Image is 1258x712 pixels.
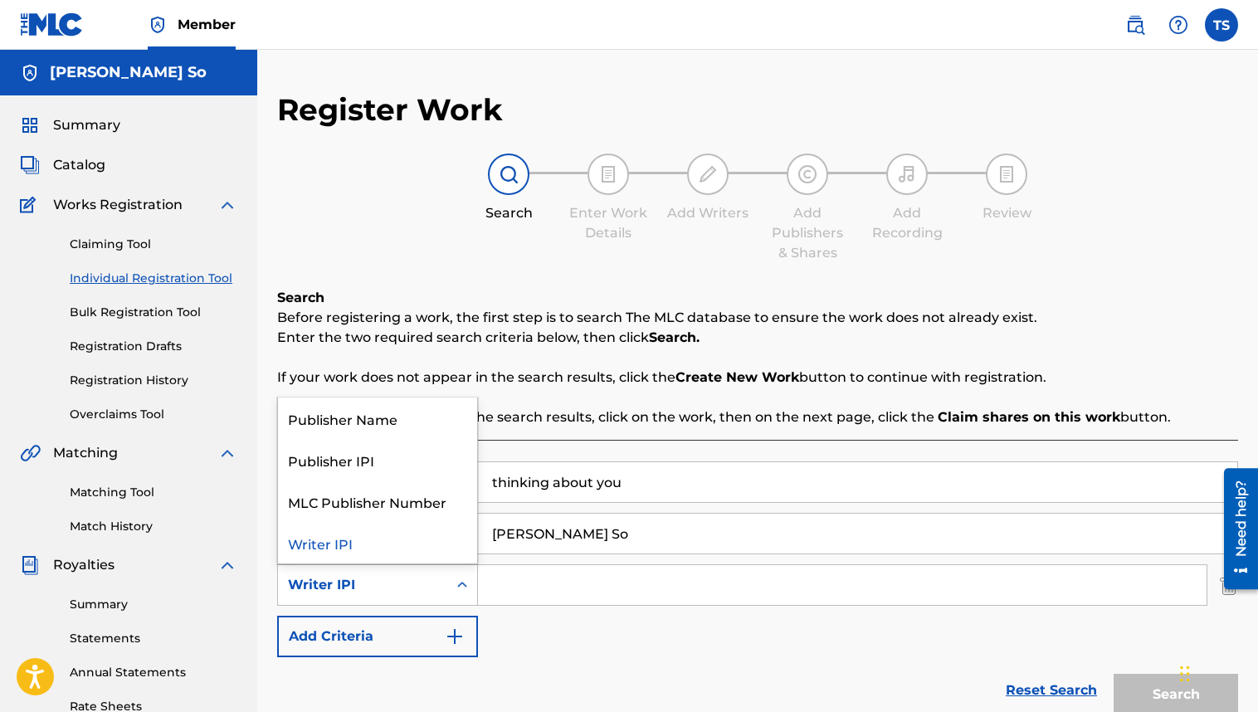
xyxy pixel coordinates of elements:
[938,409,1120,425] strong: Claim shares on this work
[278,439,477,480] div: Publisher IPI
[766,203,849,263] div: Add Publishers & Shares
[277,616,478,657] button: Add Criteria
[467,203,550,223] div: Search
[649,329,700,345] strong: Search.
[1205,8,1238,41] div: User Menu
[698,164,718,184] img: step indicator icon for Add Writers
[70,338,237,355] a: Registration Drafts
[20,63,40,83] img: Accounts
[20,555,40,575] img: Royalties
[277,91,503,129] h2: Register Work
[217,555,237,575] img: expand
[20,155,105,175] a: CatalogCatalog
[288,575,437,595] div: Writer IPI
[53,115,120,135] span: Summary
[148,15,168,35] img: Top Rightsholder
[1119,8,1152,41] a: Public Search
[598,164,618,184] img: step indicator icon for Enter Work Details
[70,518,237,535] a: Match History
[277,407,1238,427] p: If you do locate your work in the search results, click on the work, then on the next page, click...
[20,443,41,463] img: Matching
[499,164,519,184] img: step indicator icon for Search
[20,195,41,215] img: Works Registration
[997,672,1105,709] a: Reset Search
[217,443,237,463] img: expand
[53,555,115,575] span: Royalties
[1175,632,1258,712] iframe: Chat Widget
[797,164,817,184] img: step indicator icon for Add Publishers & Shares
[70,236,237,253] a: Claiming Tool
[965,203,1048,223] div: Review
[70,596,237,613] a: Summary
[70,304,237,321] a: Bulk Registration Tool
[897,164,917,184] img: step indicator icon for Add Recording
[277,328,1238,348] p: Enter the two required search criteria below, then click
[1212,462,1258,596] iframe: Resource Center
[277,308,1238,328] p: Before registering a work, the first step is to search The MLC database to ensure the work does n...
[445,627,465,646] img: 9d2ae6d4665cec9f34b9.svg
[178,15,236,34] span: Member
[20,115,120,135] a: SummarySummary
[997,164,1017,184] img: step indicator icon for Review
[53,443,118,463] span: Matching
[666,203,749,223] div: Add Writers
[277,368,1238,388] p: If your work does not appear in the search results, click the button to continue with registration.
[277,290,324,305] b: Search
[865,203,948,243] div: Add Recording
[70,406,237,423] a: Overclaims Tool
[53,155,105,175] span: Catalog
[20,115,40,135] img: Summary
[53,195,183,215] span: Works Registration
[1180,649,1190,699] div: Drag
[20,155,40,175] img: Catalog
[278,397,477,439] div: Publisher Name
[1162,8,1195,41] div: Help
[675,369,799,385] strong: Create New Work
[1125,15,1145,35] img: search
[20,12,84,37] img: MLC Logo
[70,484,237,501] a: Matching Tool
[70,630,237,647] a: Statements
[567,203,650,243] div: Enter Work Details
[278,522,477,563] div: Writer IPI
[70,372,237,389] a: Registration History
[278,480,477,522] div: MLC Publisher Number
[70,270,237,287] a: Individual Registration Tool
[217,195,237,215] img: expand
[50,63,207,82] h5: Taylor So
[70,664,237,681] a: Annual Statements
[1168,15,1188,35] img: help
